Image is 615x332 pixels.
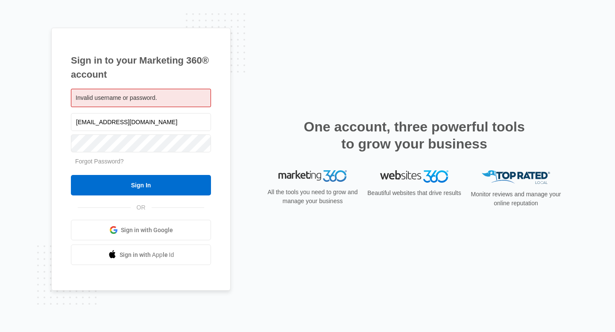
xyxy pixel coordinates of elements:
a: Forgot Password? [75,158,124,165]
a: Sign in with Apple Id [71,245,211,265]
p: Beautiful websites that drive results [366,189,462,198]
img: Marketing 360 [278,170,347,182]
h1: Sign in to your Marketing 360® account [71,53,211,82]
span: Invalid username or password. [76,94,157,101]
p: Monitor reviews and manage your online reputation [468,190,564,208]
img: Websites 360 [380,170,448,183]
input: Sign In [71,175,211,195]
span: Sign in with Google [121,226,173,235]
h2: One account, three powerful tools to grow your business [301,118,527,152]
input: Email [71,113,211,131]
a: Sign in with Google [71,220,211,240]
img: Top Rated Local [482,170,550,184]
span: Sign in with Apple Id [120,250,174,259]
p: All the tools you need to grow and manage your business [265,188,360,206]
span: OR [131,203,152,212]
